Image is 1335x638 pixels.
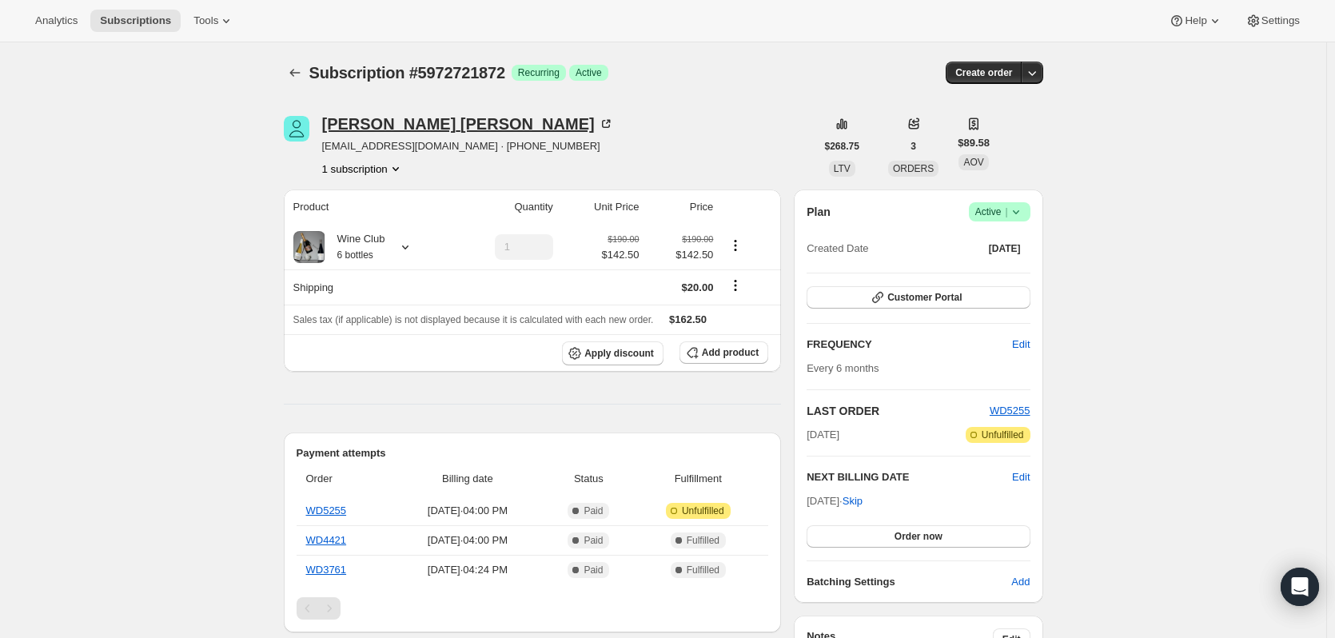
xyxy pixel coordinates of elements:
h2: Plan [807,204,831,220]
button: Apply discount [562,341,664,365]
button: 3 [901,135,926,158]
small: $190.00 [682,234,713,244]
span: [DATE] [989,242,1021,255]
button: Add [1002,569,1039,595]
button: Product actions [322,161,404,177]
button: WD5255 [990,403,1030,419]
span: Skip [843,493,863,509]
th: Quantity [451,189,558,225]
button: Skip [833,488,872,514]
h2: NEXT BILLING DATE [807,469,1012,485]
button: Help [1159,10,1232,32]
span: Paid [584,564,603,576]
button: Edit [1012,469,1030,485]
span: Every 6 months [807,362,879,374]
button: Settings [1236,10,1309,32]
span: Subscription #5972721872 [309,64,505,82]
button: Customer Portal [807,286,1030,309]
h6: Batching Settings [807,574,1011,590]
a: WD4421 [306,534,347,546]
span: $162.50 [669,313,707,325]
span: Recurring [518,66,560,79]
span: Subscriptions [100,14,171,27]
button: Analytics [26,10,87,32]
button: Product actions [723,237,748,254]
span: [DATE] · 04:00 PM [395,503,540,519]
th: Order [297,461,391,496]
th: Shipping [284,269,451,305]
button: Create order [946,62,1022,84]
button: Subscriptions [284,62,306,84]
button: $268.75 [815,135,869,158]
span: Customer Portal [887,291,962,304]
span: $142.50 [648,247,713,263]
span: Colin Lee [284,116,309,142]
a: WD5255 [990,405,1030,417]
span: Add [1011,574,1030,590]
div: Open Intercom Messenger [1281,568,1319,606]
th: Unit Price [558,189,644,225]
span: Active [975,204,1024,220]
span: Active [576,66,602,79]
nav: Pagination [297,597,769,620]
span: [EMAIL_ADDRESS][DOMAIN_NAME] · [PHONE_NUMBER] [322,138,614,154]
span: Created Date [807,241,868,257]
span: [DATE] [807,427,839,443]
span: $20.00 [682,281,714,293]
span: Fulfilled [687,534,719,547]
a: WD3761 [306,564,347,576]
div: [PERSON_NAME] [PERSON_NAME] [322,116,614,132]
h2: LAST ORDER [807,403,990,419]
a: WD5255 [306,504,347,516]
h2: Payment attempts [297,445,769,461]
span: Fulfillment [637,471,759,487]
img: product img [293,231,325,263]
span: | [1005,205,1007,218]
span: Paid [584,504,603,517]
button: Tools [184,10,244,32]
span: Apply discount [584,347,654,360]
h2: FREQUENCY [807,337,1012,353]
th: Price [644,189,718,225]
span: Settings [1261,14,1300,27]
span: Sales tax (if applicable) is not displayed because it is calculated with each new order. [293,314,654,325]
span: Unfulfilled [682,504,724,517]
span: [DATE] · 04:00 PM [395,532,540,548]
small: $190.00 [608,234,639,244]
span: ORDERS [893,163,934,174]
span: Create order [955,66,1012,79]
div: Wine Club [325,231,385,263]
span: [DATE] · 04:24 PM [395,562,540,578]
small: 6 bottles [337,249,373,261]
span: Add product [702,346,759,359]
button: Subscriptions [90,10,181,32]
span: Unfulfilled [982,429,1024,441]
th: Product [284,189,451,225]
button: Order now [807,525,1030,548]
span: Order now [895,530,942,543]
button: [DATE] [979,237,1030,260]
span: Status [549,471,628,487]
span: Tools [193,14,218,27]
span: Edit [1012,337,1030,353]
button: Shipping actions [723,277,748,294]
button: Add product [679,341,768,364]
span: $268.75 [825,140,859,153]
span: Paid [584,534,603,547]
span: $142.50 [601,247,639,263]
span: Billing date [395,471,540,487]
span: $89.58 [958,135,990,151]
button: Edit [1002,332,1039,357]
span: [DATE] · [807,495,863,507]
span: LTV [834,163,851,174]
span: 3 [911,140,916,153]
span: AOV [963,157,983,168]
span: Help [1185,14,1206,27]
span: Analytics [35,14,78,27]
span: Fulfilled [687,564,719,576]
